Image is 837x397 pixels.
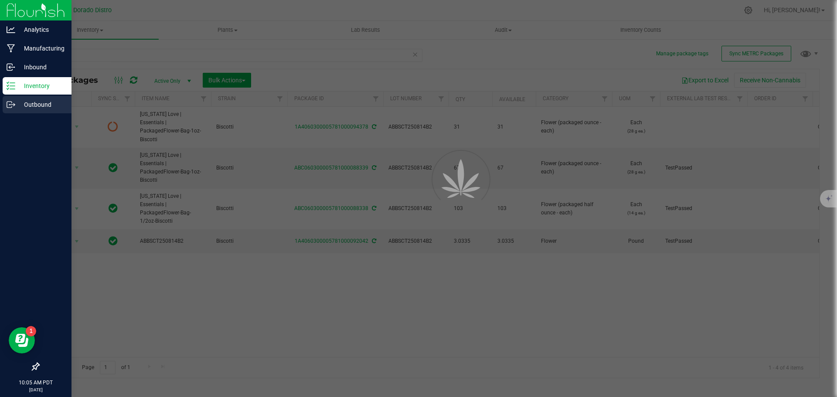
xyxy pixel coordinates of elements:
p: [DATE] [4,387,68,393]
p: Analytics [15,24,68,35]
inline-svg: Analytics [7,25,15,34]
inline-svg: Inventory [7,81,15,90]
p: Inventory [15,81,68,91]
iframe: Resource center [9,327,35,353]
p: 10:05 AM PDT [4,379,68,387]
p: Outbound [15,99,68,110]
p: Manufacturing [15,43,68,54]
inline-svg: Manufacturing [7,44,15,53]
iframe: Resource center unread badge [26,326,36,336]
inline-svg: Inbound [7,63,15,71]
p: Inbound [15,62,68,72]
inline-svg: Outbound [7,100,15,109]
